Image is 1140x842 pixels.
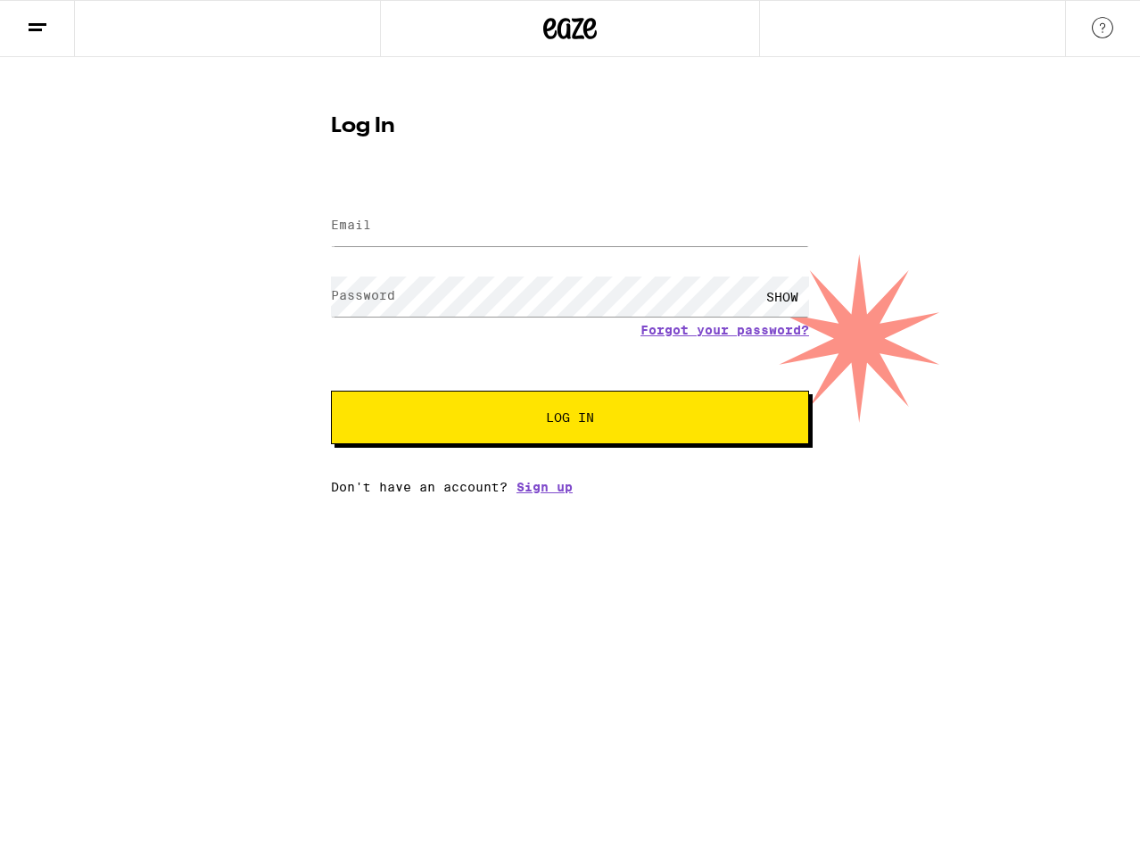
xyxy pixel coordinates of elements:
label: Email [331,218,371,232]
input: Email [331,206,809,246]
button: Log In [331,391,809,444]
div: Don't have an account? [331,480,809,494]
label: Password [331,288,395,302]
h1: Log In [331,116,809,137]
div: SHOW [756,277,809,317]
a: Sign up [516,480,573,494]
span: Log In [546,411,594,424]
a: Forgot your password? [640,323,809,337]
